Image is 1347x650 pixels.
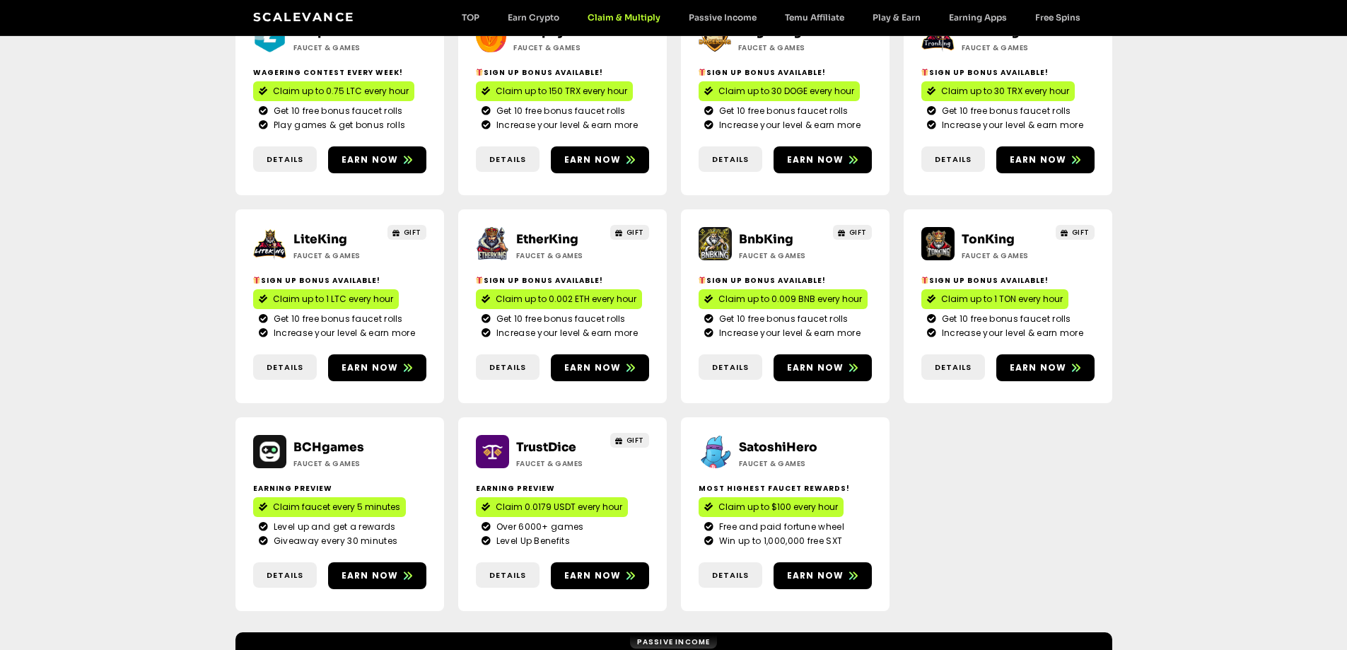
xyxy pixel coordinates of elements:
a: BCHgames [293,440,364,455]
a: Claim up to 0.75 LTC every hour [253,81,414,101]
img: 🎁 [476,277,483,284]
span: Get 10 free bonus faucet rolls [493,105,626,117]
a: Details [921,354,985,381]
span: Details [489,361,526,373]
span: Earn now [787,361,844,374]
span: Increase your level & earn more [938,327,1083,339]
h2: Earning Preview [253,483,426,494]
span: Details [935,361,972,373]
span: Increase your level & earn more [493,119,638,132]
span: Earn now [342,361,399,374]
span: Win up to 1,000,000 free SXT [716,535,842,547]
a: Earning Apps [935,12,1021,23]
h2: Faucet & Games [513,42,602,53]
span: Details [267,153,303,166]
span: Get 10 free bonus faucet rolls [938,313,1071,325]
h2: Faucet & Games [293,458,382,469]
span: GIFT [626,227,644,238]
span: Claim up to 0.009 BNB every hour [718,293,862,306]
a: Temu Affiliate [771,12,858,23]
a: GIFT [1056,225,1095,240]
a: Earn now [328,146,426,173]
span: Get 10 free bonus faucet rolls [270,105,403,117]
span: Earn now [564,361,622,374]
h2: Faucet & Games [293,250,382,261]
span: Play games & get bonus rolls [270,119,405,132]
span: Earn now [564,569,622,582]
span: Details [935,153,972,166]
span: Claim up to 30 DOGE every hour [718,85,854,98]
a: BnbKing [739,232,793,247]
span: Free and paid fortune wheel [716,521,844,533]
a: TrustDice [516,440,576,455]
h2: Sign Up Bonus Available! [699,67,872,78]
span: Claim up to 0.002 ETH every hour [496,293,636,306]
h2: Earning Preview [476,483,649,494]
span: Increase your level & earn more [716,327,861,339]
span: Claim up to 1 TON every hour [941,293,1063,306]
a: Earn now [551,146,649,173]
h2: Faucet & Games [962,42,1050,53]
a: Claim up to 1 LTC every hour [253,289,399,309]
span: Claim up to 0.75 LTC every hour [273,85,409,98]
a: Earn now [774,146,872,173]
span: Earn now [1010,361,1067,374]
a: GIFT [610,225,649,240]
a: Details [699,562,762,588]
a: Scalevance [253,10,355,24]
span: Increase your level & earn more [270,327,415,339]
h2: Sign Up Bonus Available! [921,275,1095,286]
h2: Most highest faucet rewards! [699,483,872,494]
span: Giveaway every 30 minutes [270,535,398,547]
span: Get 10 free bonus faucet rolls [938,105,1071,117]
a: Details [253,146,317,173]
h2: Faucet & Games [739,250,827,261]
a: Details [476,146,540,173]
span: Earn now [1010,153,1067,166]
a: Earn Crypto [494,12,573,23]
img: 🎁 [921,69,928,76]
span: Level Up Benefits [493,535,570,547]
span: Get 10 free bonus faucet rolls [716,105,849,117]
span: Claim up to 30 TRX every hour [941,85,1069,98]
span: Get 10 free bonus faucet rolls [493,313,626,325]
h2: Wagering contest every week! [253,67,426,78]
span: Details [267,361,303,373]
a: Claim up to 150 TRX every hour [476,81,633,101]
a: Claim up to 1 TON every hour [921,289,1068,309]
a: Free Spins [1021,12,1095,23]
a: Claim & Multiply [573,12,675,23]
span: Details [712,569,749,581]
span: Details [267,569,303,581]
span: Get 10 free bonus faucet rolls [270,313,403,325]
a: SatoshiHero [739,440,817,455]
h2: Sign Up Bonus Available! [921,67,1095,78]
a: EtherKing [516,232,578,247]
span: Level up and get a rewards [270,521,396,533]
h2: Faucet & Games [738,42,827,53]
a: Earn now [328,562,426,589]
a: Details [921,146,985,173]
nav: Menu [448,12,1095,23]
a: Earn now [996,146,1095,173]
a: Details [699,354,762,381]
span: Earn now [787,153,844,166]
a: Earn now [551,562,649,589]
span: Details [712,153,749,166]
a: Claim up to 30 DOGE every hour [699,81,860,101]
a: Claim faucet every 5 minutes [253,497,406,517]
img: 🎁 [253,277,260,284]
span: Get 10 free bonus faucet rolls [716,313,849,325]
span: Details [489,569,526,581]
h2: Faucet & Games [739,458,827,469]
a: Claim up to 0.002 ETH every hour [476,289,642,309]
a: TOP [448,12,494,23]
span: GIFT [1072,227,1090,238]
a: GIFT [610,433,649,448]
span: Earn now [787,569,844,582]
a: Claim up to 30 TRX every hour [921,81,1075,101]
span: Earn now [564,153,622,166]
a: Passive Income [630,635,718,649]
a: TonKing [962,232,1015,247]
h2: Faucet & Games [293,42,382,53]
